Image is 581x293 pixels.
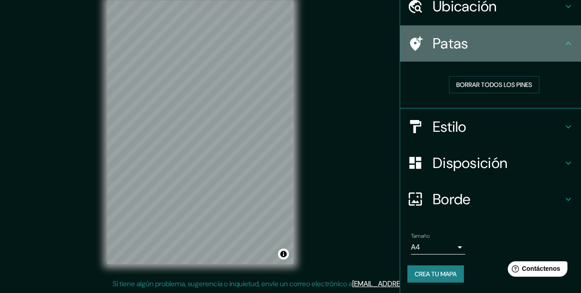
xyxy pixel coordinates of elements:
div: Borde [400,181,581,217]
div: A4 [411,240,465,255]
div: Disposición [400,145,581,181]
a: [EMAIL_ADDRESS][DOMAIN_NAME] [352,279,464,288]
div: Patas [400,25,581,62]
iframe: Lanzador de widgets de ayuda [501,258,571,283]
font: Tamaño [411,232,430,240]
button: Activar o desactivar atribución [278,249,289,259]
font: Si tiene algún problema, sugerencia o inquietud, envíe un correo electrónico a [113,279,352,288]
font: Estilo [433,117,467,136]
div: Estilo [400,109,581,145]
font: Borde [433,190,471,209]
button: Crea tu mapa [407,265,464,283]
font: Patas [433,34,468,53]
canvas: Mapa [107,0,293,264]
button: Borrar todos los pines [449,76,539,93]
font: Crea tu mapa [415,270,457,278]
font: Disposición [433,154,507,173]
font: A4 [411,242,420,252]
font: Borrar todos los pines [456,81,532,89]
